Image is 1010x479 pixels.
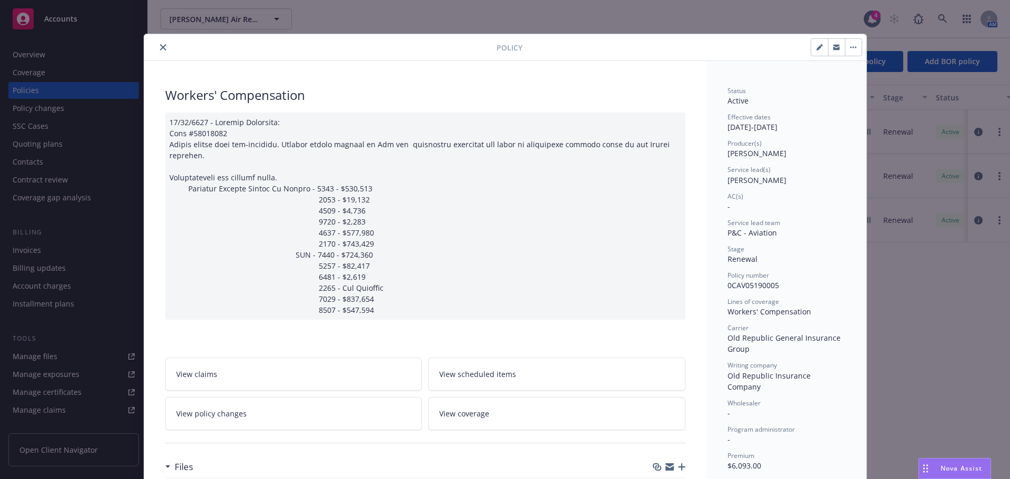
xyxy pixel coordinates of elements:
[728,461,761,471] span: $6,093.00
[918,458,991,479] button: Nova Assist
[728,148,786,158] span: [PERSON_NAME]
[439,408,489,419] span: View coverage
[728,228,777,238] span: P&C - Aviation
[728,361,777,370] span: Writing company
[176,408,247,419] span: View policy changes
[439,369,516,380] span: View scheduled items
[728,139,762,148] span: Producer(s)
[165,358,422,391] a: View claims
[728,201,730,211] span: -
[728,254,757,264] span: Renewal
[728,333,843,354] span: Old Republic General Insurance Group
[728,113,771,121] span: Effective dates
[428,397,685,430] a: View coverage
[728,165,771,174] span: Service lead(s)
[728,399,761,407] span: Wholesaler
[428,358,685,391] a: View scheduled items
[165,113,685,320] div: 17/32/6627 - Loremip Dolorsita: Cons #58018082 Adipis elitse doei tem-incididu. Utlabor etdolo ma...
[728,297,779,306] span: Lines of coverage
[728,408,730,418] span: -
[165,460,193,474] div: Files
[919,458,932,478] div: Drag to move
[728,86,746,95] span: Status
[165,397,422,430] a: View policy changes
[728,280,779,290] span: 0CAV05190005
[157,41,169,54] button: close
[728,218,780,227] span: Service lead team
[728,244,744,253] span: Stage
[728,113,845,133] div: [DATE] - [DATE]
[175,460,193,474] h3: Files
[728,451,754,460] span: Premium
[728,175,786,185] span: [PERSON_NAME]
[728,371,813,392] span: Old Republic Insurance Company
[728,192,743,201] span: AC(s)
[728,307,811,317] span: Workers' Compensation
[728,434,730,444] span: -
[497,42,522,53] span: Policy
[728,323,749,332] span: Carrier
[728,271,769,280] span: Policy number
[728,425,795,434] span: Program administrator
[176,369,217,380] span: View claims
[165,86,685,104] div: Workers' Compensation
[941,464,982,473] span: Nova Assist
[728,96,749,106] span: Active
